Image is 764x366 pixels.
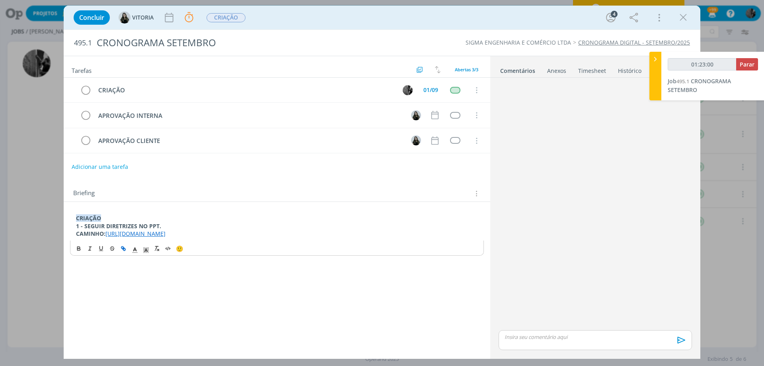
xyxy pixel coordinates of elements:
[74,10,110,25] button: Concluir
[410,135,422,147] button: V
[95,111,403,121] div: APROVAÇÃO INTERNA
[611,11,618,18] div: 4
[119,12,154,23] button: VVITORIA
[411,110,421,120] img: V
[95,136,403,146] div: APROVAÇÃO CLIENTE
[79,14,104,21] span: Concluir
[119,12,131,23] img: V
[76,230,105,237] strong: CAMINHO:
[435,66,440,73] img: arrow-down-up.svg
[455,67,478,72] span: Abertas 3/3
[668,77,731,94] span: CRONOGRAMA SETEMBRO
[76,222,161,230] strong: 1 - SEGUIR DIRETRIZES NO PPT.
[618,63,642,75] a: Histórico
[95,85,395,95] div: CRIAÇÃO
[547,67,566,75] div: Anexos
[500,63,536,75] a: Comentários
[411,135,421,145] img: V
[578,63,606,75] a: Timesheet
[668,77,731,94] a: Job495.1CRONOGRAMA SETEMBRO
[403,85,413,95] img: P
[74,39,92,47] span: 495.1
[423,87,438,93] div: 01/09
[206,13,246,23] button: CRIAÇÃO
[410,109,422,121] button: V
[76,214,101,222] strong: CRIAÇÃO
[676,78,689,85] span: 495.1
[176,245,183,252] span: 🙂
[401,84,413,96] button: P
[64,6,700,359] div: dialog
[140,244,152,253] span: Cor de Fundo
[72,65,92,74] span: Tarefas
[466,39,571,46] a: SIGMA ENGENHARIA E COMÉRCIO LTDA
[174,244,185,253] button: 🙂
[604,11,617,24] button: 4
[105,230,166,237] a: [URL][DOMAIN_NAME]
[94,33,430,53] div: CRONOGRAMA SETEMBRO
[132,15,154,20] span: VITORIA
[73,188,95,199] span: Briefing
[736,58,758,70] button: Parar
[207,13,246,22] span: CRIAÇÃO
[740,61,754,68] span: Parar
[71,160,129,174] button: Adicionar uma tarefa
[578,39,690,46] a: CRONOGRAMA DIGITAL - SETEMBRO/2025
[129,244,140,253] span: Cor do Texto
